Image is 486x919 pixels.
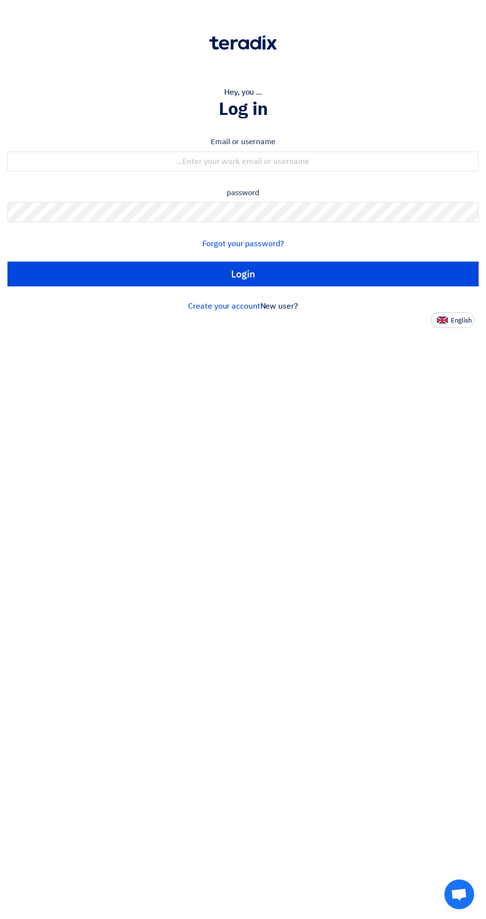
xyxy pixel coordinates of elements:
[202,238,284,250] a: Forgot your password?
[219,96,268,122] font: Log in
[188,300,260,312] a: Create your account
[444,879,474,909] a: Open chat
[437,317,448,324] img: en-US.png
[7,262,479,286] input: Login
[7,152,479,171] input: Enter your work email or username...
[209,35,277,50] img: Teradix logo
[260,300,298,312] font: New user?
[224,86,262,98] font: Hey, you ...
[451,316,472,325] font: English
[227,187,260,198] font: password
[211,136,275,147] font: Email or username
[431,312,475,328] button: English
